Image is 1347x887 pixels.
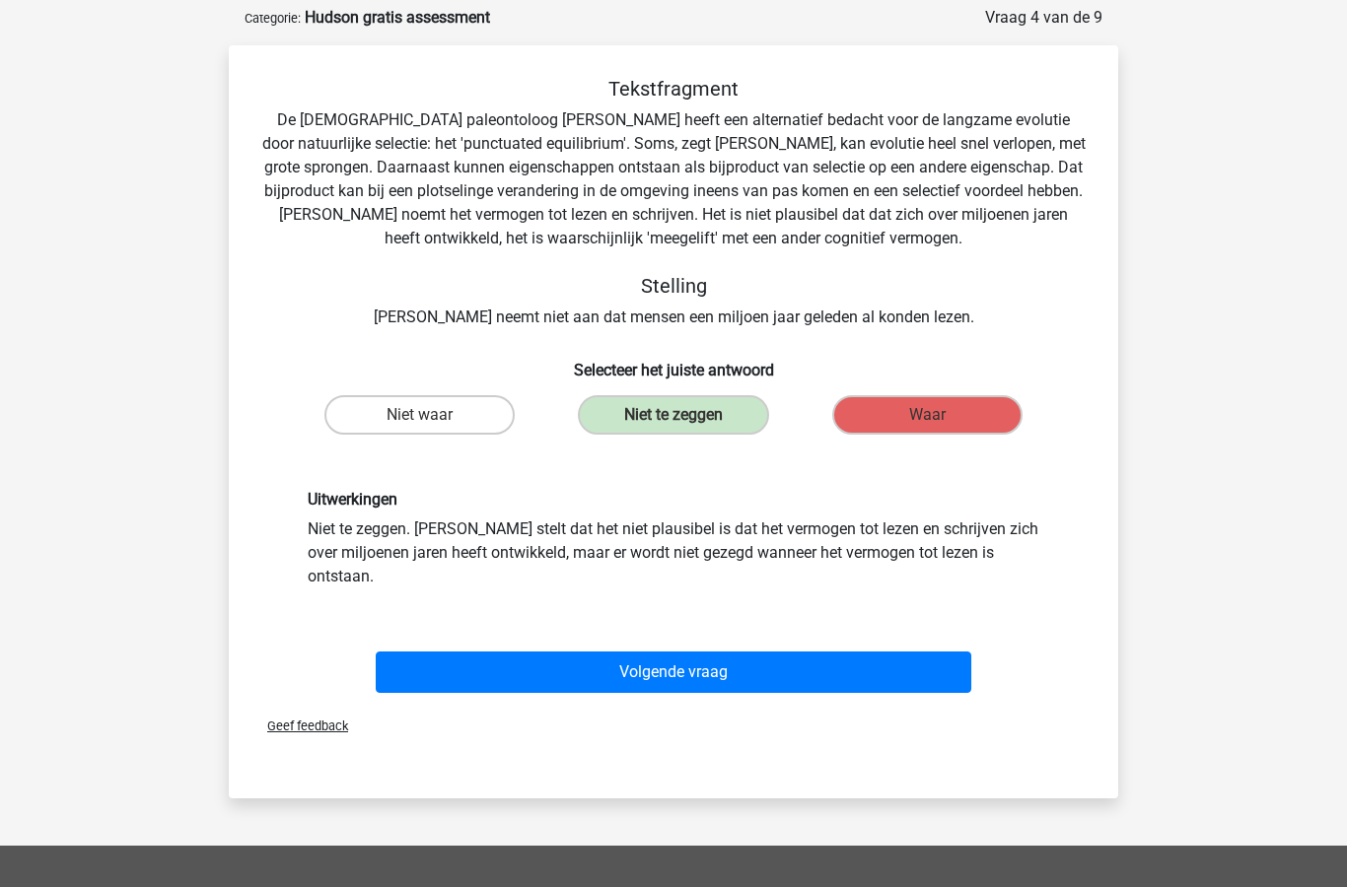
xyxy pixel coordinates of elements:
h6: Selecteer het juiste antwoord [260,346,1087,380]
label: Niet te zeggen [578,396,768,436]
div: Niet te zeggen. [PERSON_NAME] stelt dat het niet plausibel is dat het vermogen tot lezen en schri... [293,491,1054,588]
small: Categorie: [245,12,301,27]
label: Niet waar [324,396,515,436]
span: Geef feedback [251,719,348,734]
label: Waar [832,396,1023,436]
div: De [DEMOGRAPHIC_DATA] paleontoloog [PERSON_NAME] heeft een alternatief bedacht voor de langzame e... [260,78,1087,330]
h5: Stelling [260,275,1087,299]
h6: Uitwerkingen [308,491,1039,510]
strong: Hudson gratis assessment [305,9,490,28]
button: Volgende vraag [376,652,972,694]
div: Vraag 4 van de 9 [985,7,1102,31]
h5: Tekstfragment [260,78,1087,102]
